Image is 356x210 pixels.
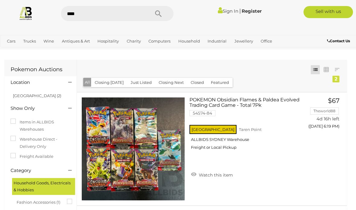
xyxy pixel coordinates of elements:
a: Contact Us [327,38,351,44]
a: Sell with us [304,6,353,18]
a: Sign In [218,8,238,14]
b: Contact Us [327,39,350,43]
a: Industrial [205,36,229,46]
span: Watch this item [197,172,233,178]
button: Featured [207,78,233,87]
img: 54574-84a.jpeg [82,97,185,200]
a: Watch this item [189,170,234,179]
img: Allbids.com.au [19,6,33,20]
a: Cars [5,36,18,46]
a: [GEOGRAPHIC_DATA] [25,46,72,56]
label: Freight Available [11,153,53,160]
a: Sports [5,46,22,56]
a: Trucks [21,36,38,46]
button: All [83,78,91,87]
button: Closing Next [155,78,187,87]
span: | [239,8,241,14]
a: Wine [41,36,56,46]
button: Closed [187,78,208,87]
a: POKEMON Obsidian Flames & Paldea Evolved Trading Card Game - Total 7Pk 54574-84 [GEOGRAPHIC_DATA]... [194,97,297,154]
a: [GEOGRAPHIC_DATA] (2) [13,93,61,98]
a: $67 Theworld88 4d 16h left ([DATE] 6:19 PM) [307,97,341,132]
a: Hospitality [95,36,121,46]
a: Jewellery [232,36,256,46]
a: Antiques & Art [59,36,92,46]
button: Just Listed [127,78,155,87]
h4: Show Only [11,106,59,111]
h4: Category [11,168,59,173]
label: Items in ALLBIDS Warehouses [11,119,71,133]
button: Closing [DATE] [91,78,127,87]
a: Charity [124,36,143,46]
span: Fashion Accessories (1) [17,197,62,206]
button: Search [143,6,173,21]
div: 2 [332,76,339,82]
a: Office [258,36,275,46]
a: Computers [146,36,173,46]
a: Register [242,8,262,14]
h4: Location [11,80,59,85]
a: Household [176,36,202,46]
label: Warehouse Direct - Delivery Only [11,136,71,150]
div: Household Goods, Electricals & Hobbies [12,178,75,195]
h1: Pokemon Auctions [11,67,71,73]
span: $67 [328,97,339,104]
